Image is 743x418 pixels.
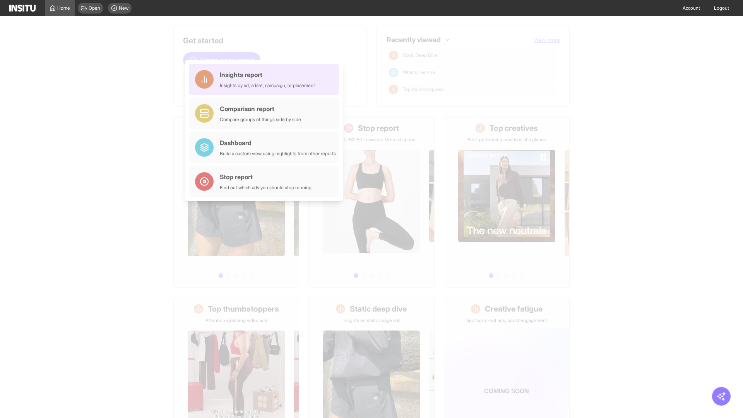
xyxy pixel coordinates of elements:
span: Home [57,5,70,11]
div: Find out which ads you should stop running [220,185,312,191]
img: Logo [9,5,36,12]
div: Dashboard [220,138,336,147]
span: New [119,5,128,11]
div: Compare groups of things side by side [220,116,301,123]
div: Build a custom view using highlights from other reports [220,151,336,157]
div: Stop report [220,172,312,182]
div: Insights by ad, adset, campaign, or placement [220,82,315,89]
div: Insights report [220,70,315,79]
div: Comparison report [220,104,301,113]
span: Open [89,5,100,11]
